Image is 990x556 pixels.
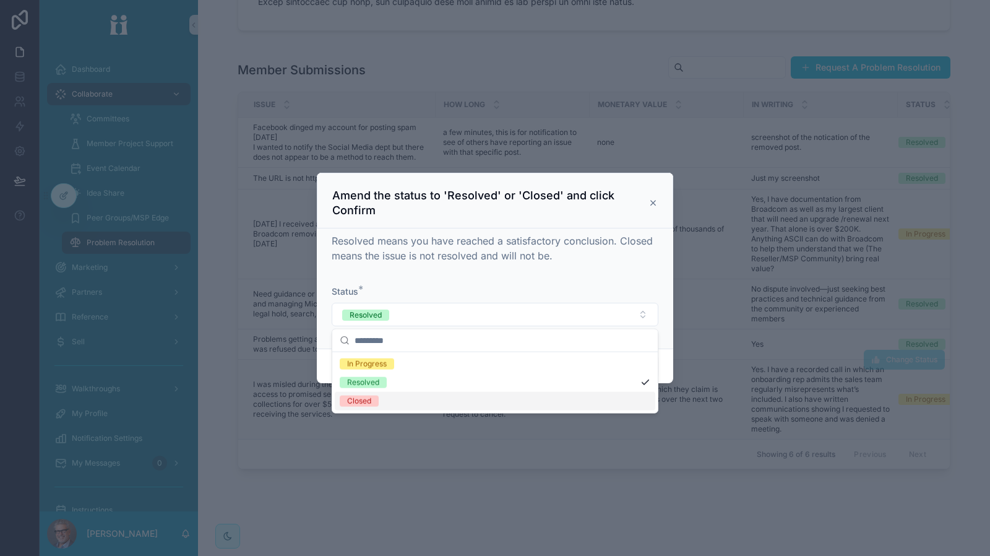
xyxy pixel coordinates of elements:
[332,352,658,413] div: Suggestions
[350,310,382,321] div: Resolved
[332,286,358,297] span: Status
[347,358,387,370] div: In Progress
[332,188,648,218] h3: Amend the status to 'Resolved' or 'Closed' and click Confirm
[347,396,371,407] div: Closed
[332,233,658,263] p: Resolved means you have reached a satisfactory conclusion. Closed means the issue is not resolved...
[347,377,379,388] div: Resolved
[332,303,658,326] button: Select Button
